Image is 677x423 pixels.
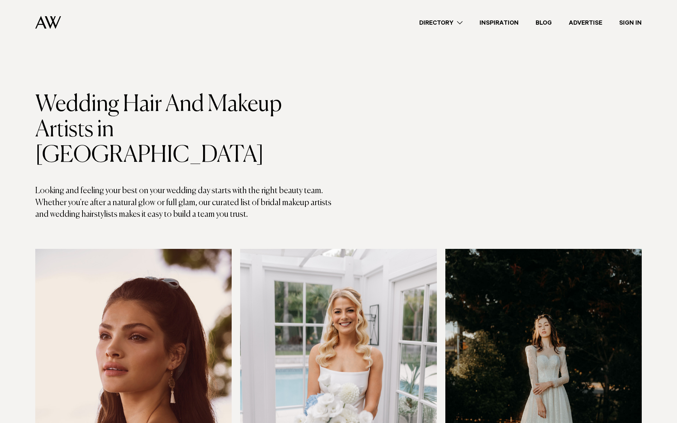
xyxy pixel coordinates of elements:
p: Looking and feeling your best on your wedding day starts with the right beauty team. Whether you'... [35,185,338,221]
a: Advertise [560,18,611,27]
a: Sign In [611,18,650,27]
a: Blog [527,18,560,27]
img: Auckland Weddings Logo [35,16,61,29]
a: Inspiration [471,18,527,27]
h1: Wedding Hair And Makeup Artists in [GEOGRAPHIC_DATA] [35,92,338,168]
a: Directory [411,18,471,27]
